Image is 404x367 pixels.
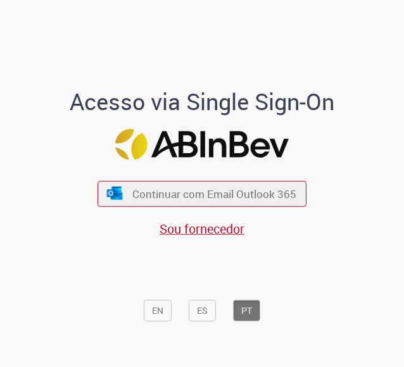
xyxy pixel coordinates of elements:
button: ES [189,300,216,321]
img: Logo ABInBev [115,129,289,160]
button: EN [144,300,172,321]
img: ícone Azure/Microsoft 360 [106,187,123,200]
span: Continuar com Email Outlook 365 [132,187,296,201]
a: Sou fornecedor [160,220,244,237]
h1: Acesso via Single Sign-On [9,89,395,114]
button: ícone Azure/Microsoft 360 Continuar com Email Outlook 365 [98,181,306,207]
button: PT [233,300,260,321]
